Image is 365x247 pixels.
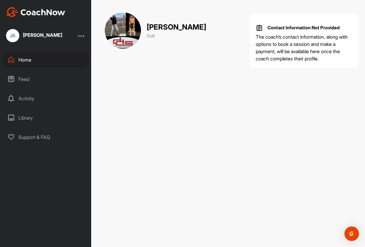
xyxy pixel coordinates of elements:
[3,72,88,87] div: Feed
[6,7,65,17] img: CoachNow
[256,33,352,62] p: The coach’s contact information, along with options to book a session and make a payment, will be...
[3,110,88,125] div: Library
[3,52,88,67] div: Home
[3,91,88,106] div: Activity
[256,24,263,31] img: info
[3,130,88,145] div: Support & FAQ
[6,29,19,42] div: JK
[147,33,206,40] p: Golf
[23,33,62,37] div: [PERSON_NAME]
[147,22,206,33] p: [PERSON_NAME]
[104,12,141,49] img: cover
[344,226,359,241] div: Open Intercom Messenger
[267,24,340,31] p: Contact Information Not Provided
